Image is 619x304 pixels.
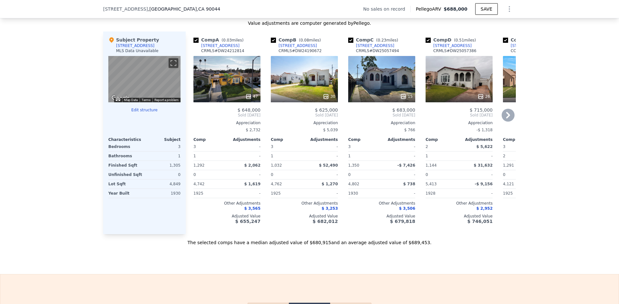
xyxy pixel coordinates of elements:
div: Adjustments [304,137,338,142]
div: The selected comps have a median adjusted value of $680,915 and an average adjusted value of $689... [103,234,516,246]
div: - [228,170,260,179]
span: ( miles) [219,38,246,42]
span: $ 679,818 [390,219,415,224]
div: Street View [108,56,181,102]
div: 4,849 [146,180,181,189]
div: 1928 [426,189,458,198]
span: 0.23 [378,38,386,42]
div: - [228,142,260,151]
a: [STREET_ADDRESS] [503,43,549,48]
span: -$ 7,426 [398,163,415,168]
div: 1 [146,152,181,161]
span: $ 1,619 [244,182,260,186]
a: [STREET_ADDRESS] [348,43,394,48]
div: Other Adjustments [271,201,338,206]
div: [STREET_ADDRESS] [279,43,317,48]
span: 3 [271,144,273,149]
span: $ 3,565 [244,206,260,211]
span: $688,000 [444,6,467,12]
a: Terms (opens in new tab) [142,98,151,102]
div: 47 [245,93,258,100]
span: 1,292 [193,163,204,168]
div: Adjustments [382,137,415,142]
div: Year Built [108,189,143,198]
span: 0.08 [300,38,309,42]
span: $ 625,000 [315,107,338,113]
div: Adjustments [459,137,493,142]
div: - [306,152,338,161]
a: Report a problem [154,98,179,102]
span: Sold [DATE] [193,113,260,118]
div: CRMLS # DW24190672 [279,48,322,53]
span: 0 [503,172,506,177]
div: 1930 [146,189,181,198]
div: 1925 [193,189,226,198]
span: $ 2,732 [246,128,260,132]
span: 5,413 [426,182,437,186]
button: Keyboard shortcuts [116,98,120,101]
span: 0.51 [456,38,464,42]
span: 0 [271,172,273,177]
div: Bedrooms [108,142,143,151]
span: $ 683,000 [392,107,415,113]
div: [STREET_ADDRESS] [201,43,240,48]
div: - [460,170,493,179]
div: - [460,189,493,198]
button: Map Data [124,98,138,102]
div: Comp [348,137,382,142]
div: Appreciation [426,120,493,125]
span: $ 3,253 [322,206,338,211]
div: - [306,170,338,179]
div: - [306,142,338,151]
span: [STREET_ADDRESS] [103,6,148,12]
div: [STREET_ADDRESS] [511,43,549,48]
div: CRMLS # DW24212814 [201,48,244,53]
span: $ 738 [403,182,415,186]
span: 0 [426,172,428,177]
span: $ 655,247 [235,219,260,224]
div: 1925 [503,189,535,198]
div: Subject [144,137,181,142]
button: Toggle fullscreen view [169,58,178,68]
div: Comp [193,137,227,142]
div: Adjustments [227,137,260,142]
span: 2 [426,144,428,149]
div: 1 [193,152,226,161]
span: 4,762 [271,182,282,186]
div: - [228,152,260,161]
span: 4,802 [348,182,359,186]
div: Unfinished Sqft [108,170,143,179]
span: $ 52,490 [319,163,338,168]
div: - [383,189,415,198]
div: Appreciation [348,120,415,125]
div: - [306,189,338,198]
div: Comp [503,137,536,142]
div: Comp C [348,37,401,43]
span: 0 [348,172,351,177]
div: 1 [271,152,303,161]
span: $ 648,000 [238,107,260,113]
a: [STREET_ADDRESS] [193,43,240,48]
span: 1,144 [426,163,437,168]
span: -$ 9,156 [475,182,493,186]
span: 3 [503,144,506,149]
div: 0 [146,170,181,179]
div: Adjusted Value [503,214,570,219]
div: - [460,152,493,161]
div: Comp A [193,37,246,43]
div: 3 [146,142,181,151]
span: 3 [348,144,351,149]
span: $ 31,632 [474,163,493,168]
span: $ 5,622 [477,144,493,149]
a: [STREET_ADDRESS] [426,43,472,48]
div: 1925 [271,189,303,198]
div: Other Adjustments [348,201,415,206]
span: 1,350 [348,163,359,168]
div: [STREET_ADDRESS] [116,43,154,48]
span: $ 682,012 [313,219,338,224]
div: Appreciation [193,120,260,125]
span: 0.03 [223,38,232,42]
div: 15 [400,93,413,100]
span: $ 2,062 [244,163,260,168]
span: 3 [193,144,196,149]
